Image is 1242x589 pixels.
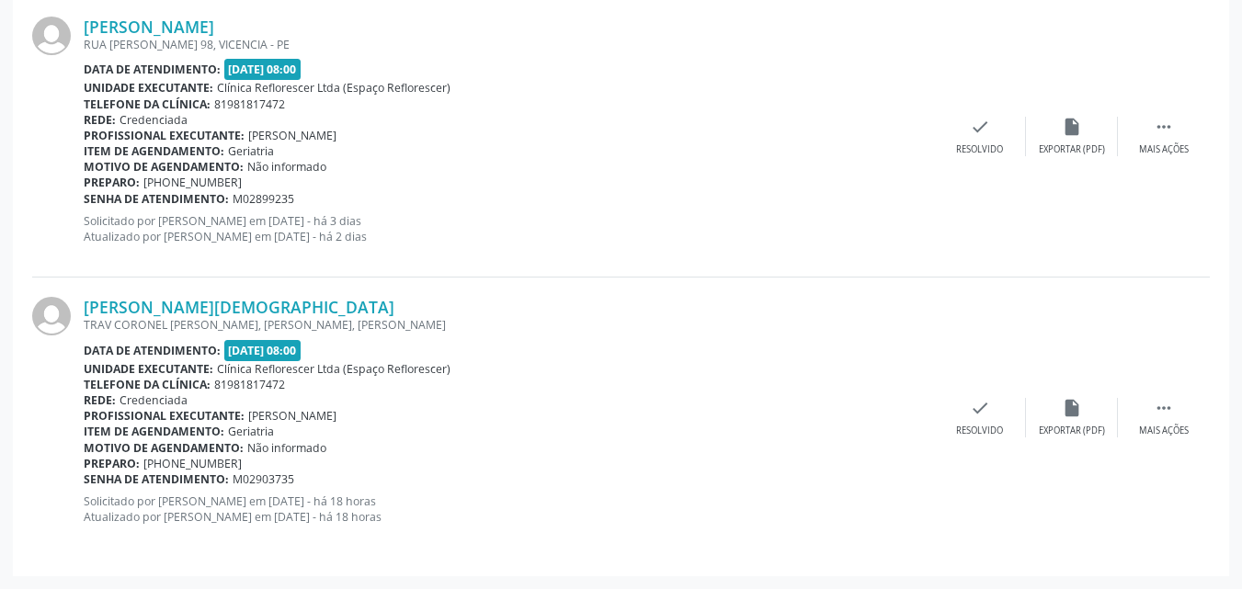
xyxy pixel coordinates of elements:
b: Senha de atendimento: [84,191,229,207]
div: Exportar (PDF) [1039,425,1105,437]
span: [PERSON_NAME] [248,128,336,143]
b: Motivo de agendamento: [84,440,244,456]
p: Solicitado por [PERSON_NAME] em [DATE] - há 18 horas Atualizado por [PERSON_NAME] em [DATE] - há ... [84,493,934,525]
i: check [970,117,990,137]
span: Geriatria [228,424,274,439]
span: 81981817472 [214,377,285,392]
b: Telefone da clínica: [84,377,211,392]
p: Solicitado por [PERSON_NAME] em [DATE] - há 3 dias Atualizado por [PERSON_NAME] em [DATE] - há 2 ... [84,213,934,244]
span: Credenciada [120,392,188,408]
img: img [32,297,71,335]
b: Unidade executante: [84,361,213,377]
a: [PERSON_NAME][DEMOGRAPHIC_DATA] [84,297,394,317]
div: Resolvido [956,425,1003,437]
span: [DATE] 08:00 [224,59,302,80]
b: Data de atendimento: [84,62,221,77]
div: Exportar (PDF) [1039,143,1105,156]
b: Data de atendimento: [84,343,221,358]
b: Profissional executante: [84,408,245,424]
b: Motivo de agendamento: [84,159,244,175]
div: TRAV CORONEL [PERSON_NAME], [PERSON_NAME], [PERSON_NAME] [84,317,934,333]
b: Item de agendamento: [84,424,224,439]
span: [DATE] 08:00 [224,340,302,361]
b: Unidade executante: [84,80,213,96]
div: Mais ações [1139,143,1189,156]
span: [PHONE_NUMBER] [143,175,242,190]
b: Rede: [84,112,116,128]
i: insert_drive_file [1062,398,1082,418]
i:  [1154,398,1174,418]
span: [PERSON_NAME] [248,408,336,424]
span: 81981817472 [214,96,285,112]
a: [PERSON_NAME] [84,17,214,37]
i: insert_drive_file [1062,117,1082,137]
span: Geriatria [228,143,274,159]
span: Não informado [247,440,326,456]
span: Clínica Reflorescer Ltda (Espaço Reflorescer) [217,361,450,377]
b: Telefone da clínica: [84,96,211,112]
div: Resolvido [956,143,1003,156]
img: img [32,17,71,55]
span: M02903735 [233,471,294,487]
b: Senha de atendimento: [84,471,229,487]
i: check [970,398,990,418]
span: M02899235 [233,191,294,207]
span: [PHONE_NUMBER] [143,456,242,471]
span: Credenciada [120,112,188,128]
b: Rede: [84,392,116,408]
b: Item de agendamento: [84,143,224,159]
b: Preparo: [84,175,140,190]
div: RUA [PERSON_NAME] 98, VICENCIA - PE [84,37,934,52]
b: Profissional executante: [84,128,245,143]
div: Mais ações [1139,425,1189,437]
span: Não informado [247,159,326,175]
i:  [1154,117,1174,137]
span: Clínica Reflorescer Ltda (Espaço Reflorescer) [217,80,450,96]
b: Preparo: [84,456,140,471]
